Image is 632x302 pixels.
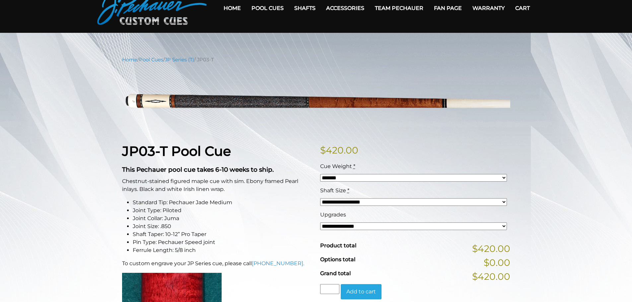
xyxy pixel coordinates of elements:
strong: This Pechauer pool cue takes 6-10 weeks to ship. [122,166,274,173]
span: $420.00 [472,270,510,283]
a: Pool Cues [139,57,163,63]
li: Joint Type: Piloted [133,207,312,214]
abbr: required [347,187,349,194]
strong: JP03-T Pool Cue [122,143,231,159]
li: Shaft Taper: 10-12” Pro Taper [133,230,312,238]
span: Upgrades [320,211,346,218]
a: [PHONE_NUMBER]. [252,260,304,267]
a: JP Series (T) [165,57,194,63]
li: Ferrule Length: 5/8 inch [133,246,312,254]
nav: Breadcrumb [122,56,510,63]
span: Options total [320,256,355,263]
span: $ [320,145,326,156]
li: Joint Collar: Juma [133,214,312,222]
img: jp03-T.png [122,68,510,133]
span: Product total [320,242,356,249]
span: Cue Weight [320,163,352,169]
li: Joint Size: .850 [133,222,312,230]
span: Grand total [320,270,351,276]
a: Home [122,57,137,63]
li: Standard Tip: Pechauer Jade Medium [133,199,312,207]
span: Shaft Size [320,187,346,194]
bdi: 420.00 [320,145,358,156]
span: $0.00 [484,256,510,270]
p: Chestnut-stained figured maple cue with sim. Ebony framed Pearl inlays. Black and white Irish lin... [122,177,312,193]
span: $420.00 [472,242,510,256]
p: To custom engrave your JP Series cue, please call [122,260,312,268]
li: Pin Type: Pechauer Speed joint [133,238,312,246]
button: Add to cart [341,284,382,299]
input: Product quantity [320,284,339,294]
abbr: required [353,163,355,169]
